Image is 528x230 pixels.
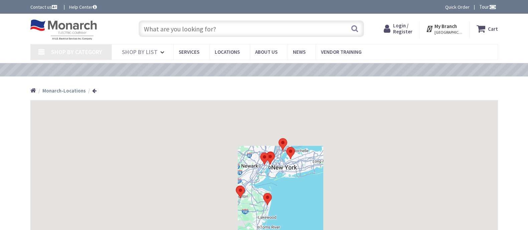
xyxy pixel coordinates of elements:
strong: Monarch-Locations [42,87,86,94]
a: Contact us [30,4,58,10]
div: My Branch [GEOGRAPHIC_DATA], [GEOGRAPHIC_DATA] [426,23,463,35]
span: Shop By Category [51,48,102,56]
input: What are you looking for? [139,20,364,37]
a: Login / Register [384,23,412,35]
span: Locations [215,49,240,55]
a: Help Center [69,4,97,10]
img: Monarch Electric Company [30,19,97,40]
span: About Us [255,49,278,55]
span: Vendor Training [321,49,362,55]
span: Tour [479,4,496,10]
span: [GEOGRAPHIC_DATA], [GEOGRAPHIC_DATA] [434,30,463,35]
span: Shop By List [122,48,158,56]
a: VIEW OUR VIDEO TRAINING LIBRARY [205,66,322,74]
a: Quick Order [445,4,470,10]
span: News [293,49,306,55]
span: Services [179,49,199,55]
span: Login / Register [393,22,412,35]
a: Cart [477,23,498,35]
strong: Cart [488,23,498,35]
strong: My Branch [434,23,457,29]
